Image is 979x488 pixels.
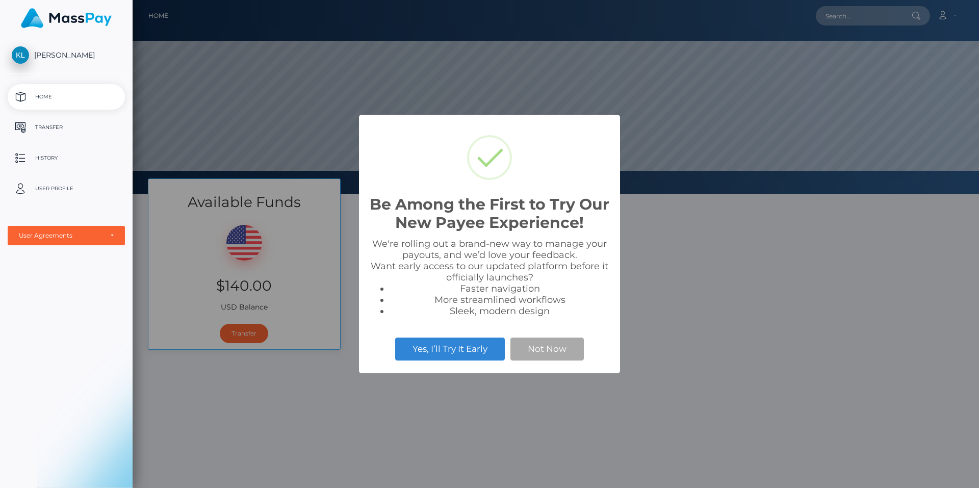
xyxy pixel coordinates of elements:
[395,338,505,360] button: Yes, I’ll Try It Early
[12,150,121,166] p: History
[8,226,125,245] button: User Agreements
[19,232,102,240] div: User Agreements
[390,283,610,294] li: Faster navigation
[12,120,121,135] p: Transfer
[390,305,610,317] li: Sleek, modern design
[8,50,125,60] span: [PERSON_NAME]
[510,338,584,360] button: Not Now
[12,89,121,105] p: Home
[369,195,610,232] h2: Be Among the First to Try Our New Payee Experience!
[369,238,610,317] div: We're rolling out a brand-new way to manage your payouts, and we’d love your feedback. Want early...
[390,294,610,305] li: More streamlined workflows
[21,8,112,28] img: MassPay
[12,181,121,196] p: User Profile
